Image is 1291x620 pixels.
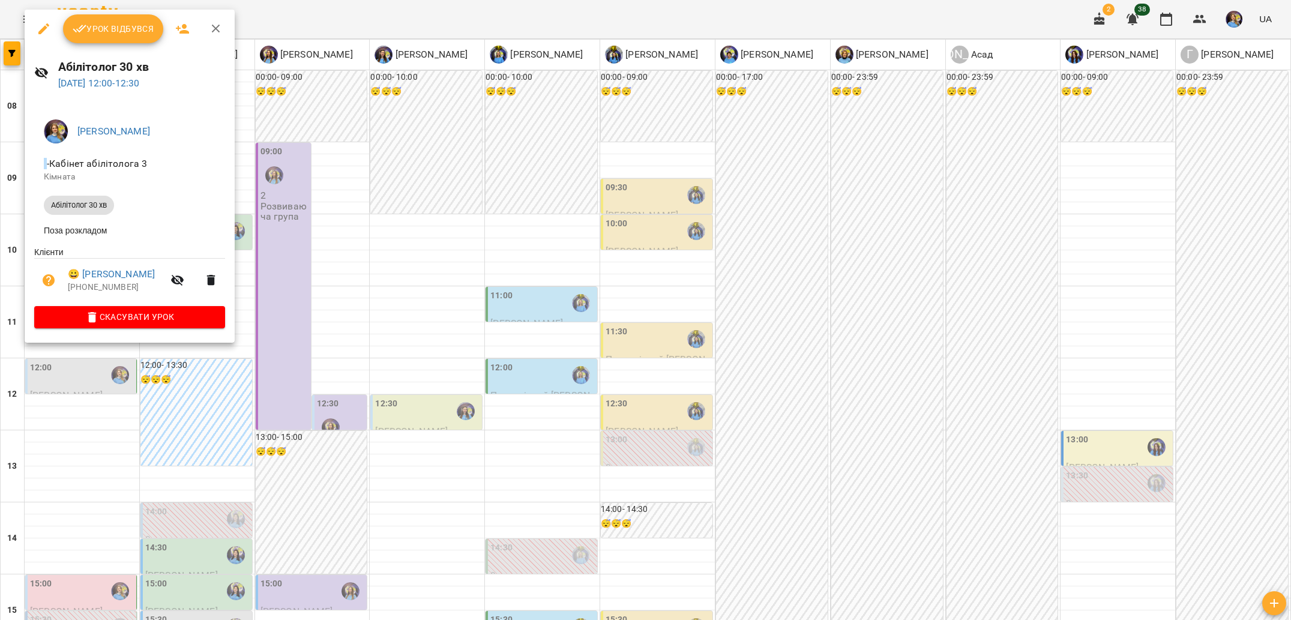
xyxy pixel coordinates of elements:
[44,171,215,183] p: Кімната
[34,266,63,295] button: Візит ще не сплачено. Додати оплату?
[73,22,154,36] span: Урок відбувся
[34,306,225,328] button: Скасувати Урок
[68,267,155,281] a: 😀 [PERSON_NAME]
[34,220,225,241] li: Поза розкладом
[44,310,215,324] span: Скасувати Урок
[63,14,164,43] button: Урок відбувся
[44,158,149,169] span: - Кабінет абілітолога 3
[34,246,225,306] ul: Клієнти
[58,58,226,76] h6: Абілітолог 30 хв
[58,77,140,89] a: [DATE] 12:00-12:30
[68,281,163,293] p: [PHONE_NUMBER]
[77,125,150,137] a: [PERSON_NAME]
[44,200,114,211] span: Абілітолог 30 хв
[44,119,68,143] img: 6b085e1eb0905a9723a04dd44c3bb19c.jpg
